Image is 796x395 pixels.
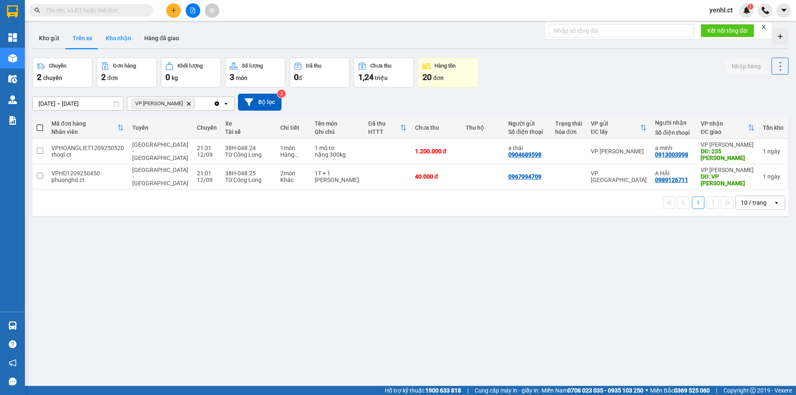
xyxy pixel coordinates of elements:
[773,199,780,206] svg: open
[385,386,461,395] span: Hỗ trợ kỹ thuật:
[701,173,755,187] div: DĐ: VP HỒNG LĨNH
[46,6,143,15] input: Tìm tên, số ĐT hoặc mã đơn
[587,117,651,139] th: Toggle SortBy
[190,7,196,13] span: file-add
[364,117,411,139] th: Toggle SortBy
[415,124,457,131] div: Chưa thu
[315,145,360,151] div: 1 mô tơ
[238,94,282,111] button: Bộ lọc
[415,173,457,180] div: 40.000 đ
[47,117,128,139] th: Toggle SortBy
[780,7,788,14] span: caret-down
[591,170,647,183] div: VP [GEOGRAPHIC_DATA]
[197,177,217,183] div: 12/09
[7,5,18,18] img: logo-vxr
[223,100,229,107] svg: open
[741,199,767,207] div: 10 / trang
[205,3,219,18] button: aim
[51,170,124,177] div: VPHD1209250450
[655,151,688,158] div: 0913003998
[703,5,739,15] span: yenhl.ct
[197,170,217,177] div: 21:01
[655,119,692,126] div: Người nhận
[32,58,92,87] button: Chuyến2chuyến
[132,124,189,131] div: Tuyến
[368,128,400,135] div: HTTT
[772,28,789,45] div: Tạo kho hàng mới
[197,145,217,151] div: 21:31
[186,101,191,106] svg: Delete
[8,75,17,83] img: warehouse-icon
[107,75,118,81] span: đơn
[749,4,752,10] span: 1
[225,177,272,183] div: Từ Công Long
[225,145,272,151] div: 38H-048.24
[425,387,461,394] strong: 1900 633 818
[315,151,360,158] div: nặng 300kg
[289,58,349,87] button: Đã thu0đ
[280,124,306,131] div: Chi tiết
[508,173,541,180] div: 0967994709
[209,7,215,13] span: aim
[225,170,272,177] div: 38H-048.25
[674,387,710,394] strong: 0369 525 060
[354,58,414,87] button: Chưa thu1,24 triệu
[280,151,306,158] div: Hàng thông thường
[418,58,478,87] button: Hàng tồn20đơn
[701,128,748,135] div: ĐC giao
[701,24,754,37] button: Kết nối tổng đài
[9,359,17,367] span: notification
[51,151,124,158] div: thoql.ct
[646,389,648,392] span: ⚪️
[161,58,221,87] button: Khối lượng0kg
[696,117,759,139] th: Toggle SortBy
[66,28,99,48] button: Trên xe
[692,196,704,209] button: 1
[422,72,432,82] span: 20
[306,63,321,69] div: Đã thu
[8,321,17,330] img: warehouse-icon
[51,177,124,183] div: phuonghd.ct
[97,58,157,87] button: Đơn hàng2đơn
[34,7,40,13] span: search
[186,3,200,18] button: file-add
[197,124,217,131] div: Chuyến
[555,120,582,127] div: Trạng thái
[591,128,640,135] div: ĐC lấy
[166,3,181,18] button: plus
[591,120,640,127] div: VP gửi
[33,97,123,110] input: Select a date range.
[358,72,374,82] span: 1,24
[763,124,784,131] div: Tồn kho
[763,173,784,180] div: 1
[113,63,136,69] div: Đơn hàng
[197,151,217,158] div: 12/09
[8,54,17,63] img: warehouse-icon
[225,58,285,87] button: Số lượng3món
[51,128,117,135] div: Nhân viên
[433,75,444,81] span: đơn
[132,141,188,161] span: [GEOGRAPHIC_DATA] - [GEOGRAPHIC_DATA]
[8,95,17,104] img: warehouse-icon
[650,386,710,395] span: Miền Bắc
[51,120,117,127] div: Mã đơn hàng
[716,386,717,395] span: |
[236,75,248,81] span: món
[315,170,360,183] div: 1T + 1 LON SƠN
[743,7,750,14] img: icon-new-feature
[655,177,688,183] div: 0989126711
[172,75,178,81] span: kg
[214,100,220,107] svg: Clear all
[280,145,306,151] div: 1 món
[294,72,298,82] span: 0
[655,170,692,177] div: A HẢI
[37,72,41,82] span: 2
[368,120,400,127] div: Đã thu
[508,145,547,151] div: a thái
[43,75,62,81] span: chuyến
[49,63,66,69] div: Chuyến
[747,4,753,10] sup: 1
[655,145,692,151] div: a minh
[370,63,391,69] div: Chưa thu
[508,151,541,158] div: 0904689598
